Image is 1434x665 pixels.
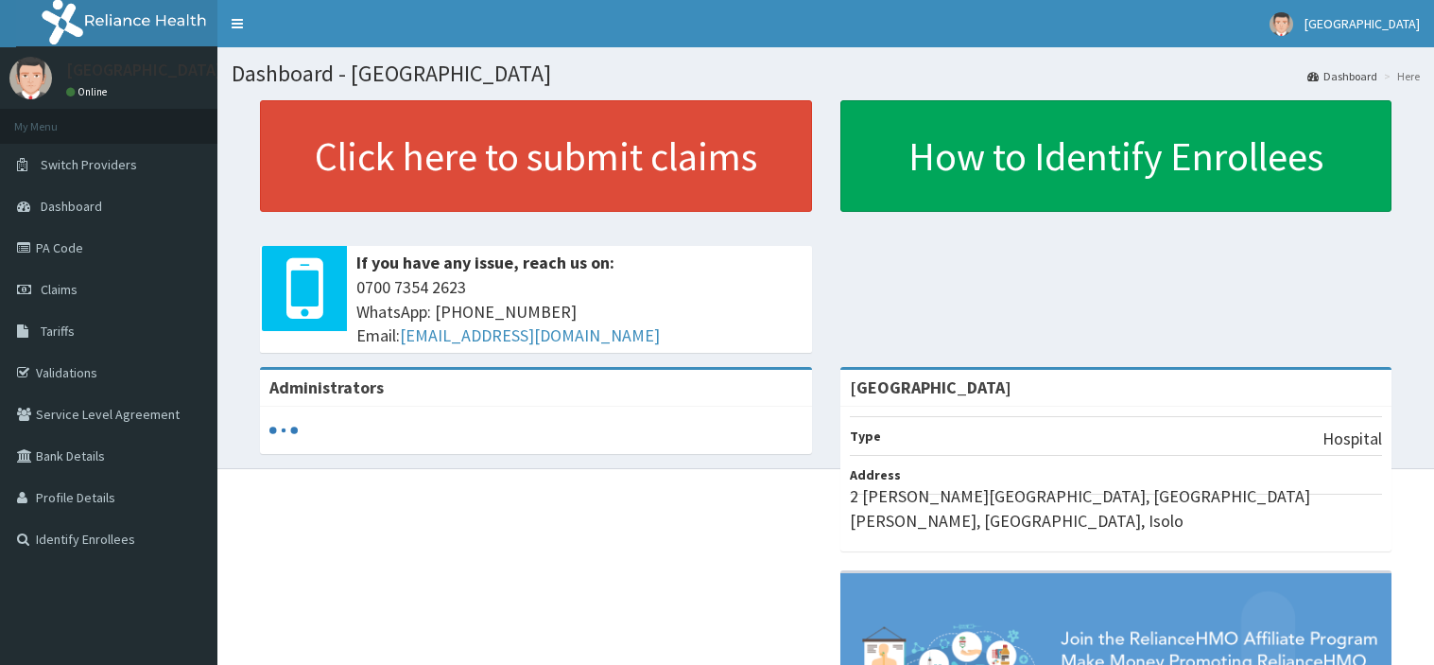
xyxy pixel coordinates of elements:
strong: [GEOGRAPHIC_DATA] [850,376,1011,398]
span: [GEOGRAPHIC_DATA] [1304,15,1420,32]
a: Click here to submit claims [260,100,812,212]
span: 0700 7354 2623 WhatsApp: [PHONE_NUMBER] Email: [356,275,803,348]
b: Type [850,428,881,445]
h1: Dashboard - [GEOGRAPHIC_DATA] [232,61,1420,86]
a: [EMAIL_ADDRESS][DOMAIN_NAME] [400,324,660,346]
b: Administrators [269,376,384,398]
img: User Image [9,57,52,99]
span: Dashboard [41,198,102,215]
span: Tariffs [41,323,75,340]
p: Hospital [1322,427,1382,451]
img: User Image [1270,12,1293,36]
a: Dashboard [1307,68,1377,84]
p: 2 [PERSON_NAME][GEOGRAPHIC_DATA], [GEOGRAPHIC_DATA][PERSON_NAME], [GEOGRAPHIC_DATA], Isolo [850,484,1383,533]
svg: audio-loading [269,416,298,445]
p: [GEOGRAPHIC_DATA] [66,61,222,79]
li: Here [1379,68,1420,84]
span: Claims [41,281,78,298]
a: How to Identify Enrollees [840,100,1392,212]
a: Online [66,85,112,98]
b: Address [850,466,901,483]
span: Switch Providers [41,156,137,173]
b: If you have any issue, reach us on: [356,252,614,273]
